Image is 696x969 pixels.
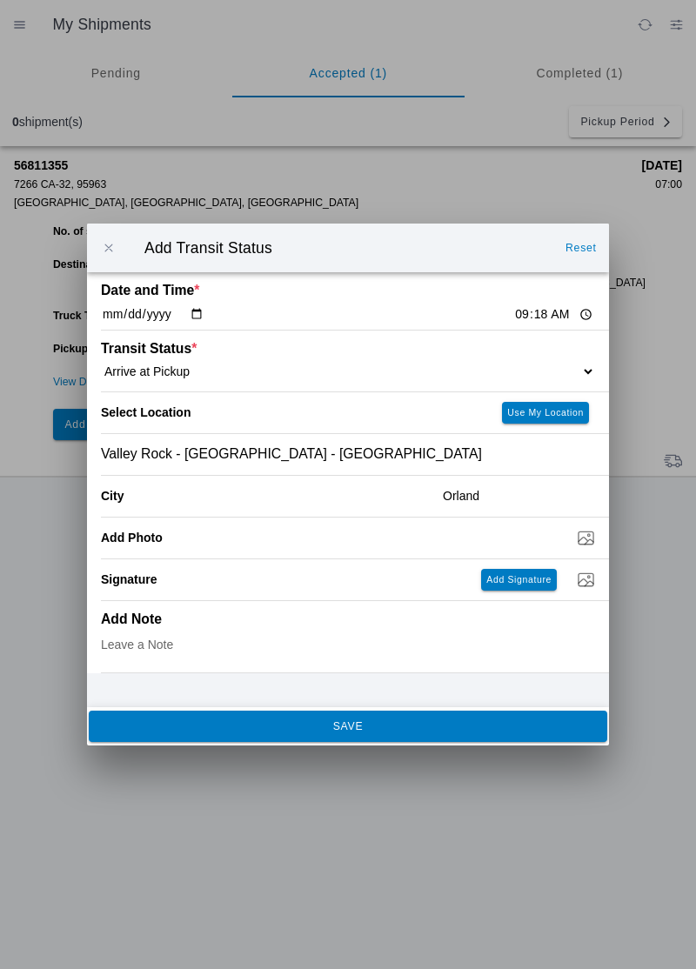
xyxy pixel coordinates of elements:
ion-button: Use My Location [502,402,589,424]
label: Select Location [101,405,191,419]
ion-button: Add Signature [481,569,557,591]
ion-button: SAVE [89,711,607,742]
ion-label: City [101,489,429,503]
span: Valley Rock - [GEOGRAPHIC_DATA] - [GEOGRAPHIC_DATA] [101,446,482,462]
ion-label: Transit Status [101,341,472,357]
label: Signature [101,572,157,586]
ion-label: Add Note [101,611,472,627]
ion-label: Date and Time [101,283,472,298]
ion-button: Reset [559,234,604,262]
ion-title: Add Transit Status [127,239,557,257]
